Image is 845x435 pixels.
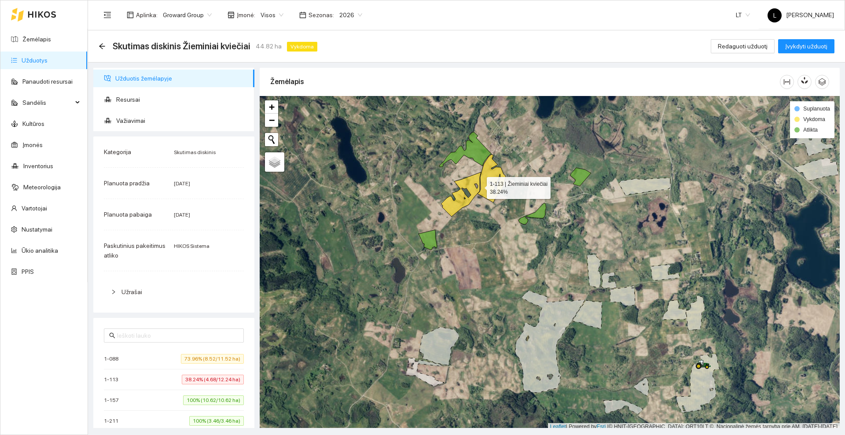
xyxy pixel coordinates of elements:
[548,423,840,431] div: | Powered by © HNIT-[GEOGRAPHIC_DATA]; ORT10LT ©, Nacionalinė žemės tarnyba prie AM, [DATE]-[DATE]
[117,331,239,340] input: Ieškoti lauko
[773,8,776,22] span: L
[718,41,768,51] span: Redaguoti užduotį
[22,247,58,254] a: Ūkio analitika
[265,152,284,172] a: Layers
[22,94,73,111] span: Sandėlis
[104,148,131,155] span: Kategorija
[550,424,566,430] a: Leaflet
[136,10,158,20] span: Aplinka :
[22,141,43,148] a: Įmonės
[237,10,255,20] span: Įmonė :
[265,133,278,146] button: Initiate a new search
[189,416,244,426] span: 100% (3.46/3.46 ha)
[270,69,780,94] div: Žemėlapis
[182,375,244,384] span: 38.24% (4.68/12.24 ha)
[104,375,123,384] span: 1-113
[104,282,244,302] div: Užrašai
[174,149,216,155] span: Skutimas diskinis
[174,243,209,249] span: HIKOS Sistema
[228,11,235,18] span: shop
[115,70,247,87] span: Užduotis žemėlapyje
[104,354,123,363] span: 1-088
[23,184,61,191] a: Meteorologija
[174,212,190,218] span: [DATE]
[339,8,362,22] span: 2026
[711,43,775,50] a: Redaguoti užduotį
[99,6,116,24] button: menu-fold
[803,127,818,133] span: Atlikta
[607,424,609,430] span: |
[269,101,275,112] span: +
[22,57,48,64] a: Užduotys
[104,417,123,425] span: 1-211
[22,268,34,275] a: PPIS
[174,181,190,187] span: [DATE]
[736,8,750,22] span: LT
[23,162,53,170] a: Inventorius
[265,100,278,114] a: Zoom in
[116,91,247,108] span: Resursai
[121,288,142,295] span: Užrašai
[22,205,47,212] a: Vartotojai
[22,226,52,233] a: Nustatymai
[116,112,247,129] span: Važiavimai
[711,39,775,53] button: Redaguoti užduotį
[103,11,111,19] span: menu-fold
[104,211,152,218] span: Planuota pabaiga
[163,8,212,22] span: Groward Group
[183,395,244,405] span: 100% (10.62/10.62 ha)
[269,114,275,125] span: −
[127,11,134,18] span: layout
[261,8,283,22] span: Visos
[597,424,606,430] a: Esri
[778,39,834,53] button: Įvykdyti užduotį
[113,39,250,53] span: Skutimas diskinis Žieminiai kviečiai
[780,78,794,85] span: column-width
[803,106,830,112] span: Suplanuota
[104,242,165,259] span: Paskutinius pakeitimus atliko
[99,43,106,50] div: Atgal
[22,78,73,85] a: Panaudoti resursai
[309,10,334,20] span: Sezonas :
[780,75,794,89] button: column-width
[785,41,827,51] span: Įvykdyti užduotį
[104,180,150,187] span: Planuota pradžia
[299,11,306,18] span: calendar
[22,120,44,127] a: Kultūros
[111,289,116,295] span: right
[287,42,317,52] span: Vykdoma
[265,114,278,127] a: Zoom out
[109,332,115,339] span: search
[181,354,244,364] span: 73.96% (8.52/11.52 ha)
[768,11,834,18] span: [PERSON_NAME]
[803,116,825,122] span: Vykdoma
[104,396,123,405] span: 1-157
[99,43,106,50] span: arrow-left
[22,36,51,43] a: Žemėlapis
[256,41,282,51] span: 44.82 ha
